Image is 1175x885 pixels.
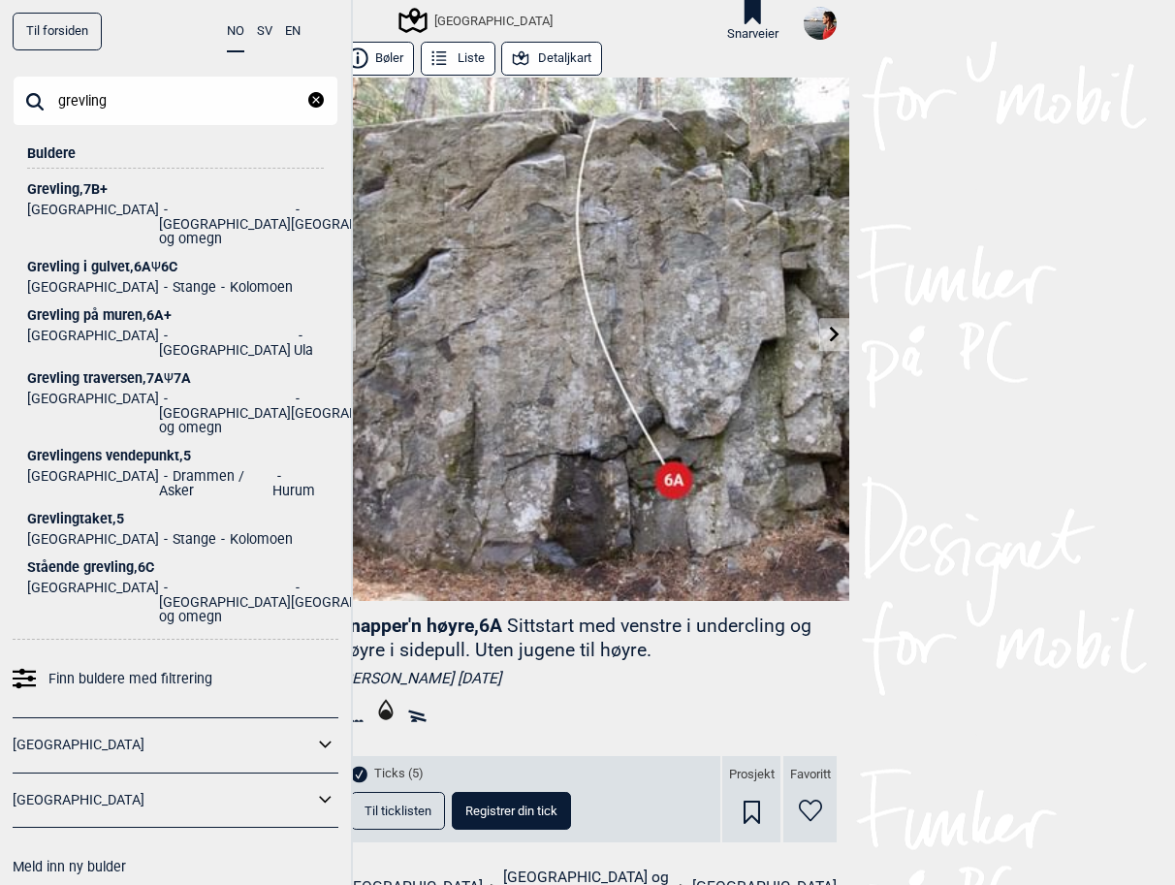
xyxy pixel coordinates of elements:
[27,126,324,169] div: Buldere
[27,532,159,547] li: [GEOGRAPHIC_DATA]
[27,280,159,295] li: [GEOGRAPHIC_DATA]
[465,805,557,817] span: Registrer din tick
[365,805,431,817] span: Til ticklisten
[401,9,553,32] div: [GEOGRAPHIC_DATA]
[159,581,291,624] li: [GEOGRAPHIC_DATA] og omegn
[159,392,291,435] li: [GEOGRAPHIC_DATA] og omegn
[48,665,212,693] span: Finn buldere med filtrering
[27,560,324,575] div: Stående grevling , 6C
[285,13,301,50] button: EN
[338,615,502,637] span: Snapper'n høyre , 6A
[421,42,495,76] button: Liste
[291,581,423,624] li: [GEOGRAPHIC_DATA]
[159,469,272,498] li: Drammen / Asker
[27,581,159,624] li: [GEOGRAPHIC_DATA]
[13,859,126,874] a: Meld inn ny bulder
[159,203,291,246] li: [GEOGRAPHIC_DATA] og omegn
[257,13,272,50] button: SV
[338,615,811,661] p: Sittstart med venstre i undercling og høyre i sidepull. Uten jugene til høyre.
[159,329,294,358] li: [GEOGRAPHIC_DATA]
[216,280,293,295] li: Kolomoen
[227,13,244,52] button: NO
[27,329,159,358] li: [GEOGRAPHIC_DATA]
[804,7,837,40] img: 96237517 3053624591380607 2383231920386342912 n
[351,792,445,830] button: Til ticklisten
[27,203,159,246] li: [GEOGRAPHIC_DATA]
[151,259,161,274] span: Ψ
[27,182,324,197] div: Grevling , 7B+
[164,370,174,386] span: Ψ
[722,756,780,842] div: Prosjekt
[27,392,159,435] li: [GEOGRAPHIC_DATA]
[27,469,159,498] li: [GEOGRAPHIC_DATA]
[326,78,849,601] img: Snappern hoyre
[27,512,324,526] div: Grevlingtaket , 5
[452,792,571,830] button: Registrer din tick
[338,669,837,688] div: [PERSON_NAME] [DATE]
[13,731,313,759] a: [GEOGRAPHIC_DATA]
[216,532,293,547] li: Kolomoen
[291,392,423,435] li: [GEOGRAPHIC_DATA]
[13,665,338,693] a: Finn buldere med filtrering
[159,280,216,295] li: Stange
[291,203,423,246] li: [GEOGRAPHIC_DATA]
[13,76,338,126] input: Søk på buldernavn, sted eller samling
[338,42,414,76] button: Bøler
[27,371,324,386] div: Grevling traversen , 7A 7A
[272,469,324,498] li: Hurum
[159,532,216,547] li: Stange
[27,449,324,463] div: Grevlingens vendepunkt , 5
[13,13,102,50] a: Til forsiden
[501,42,602,76] button: Detaljkart
[790,767,831,783] span: Favoritt
[27,308,324,323] div: Grevling på muren , 6A+
[374,766,424,782] span: Ticks (5)
[13,786,313,814] a: [GEOGRAPHIC_DATA]
[27,260,324,274] div: Grevling i gulvet , 6A 6C
[294,329,324,358] li: Ula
